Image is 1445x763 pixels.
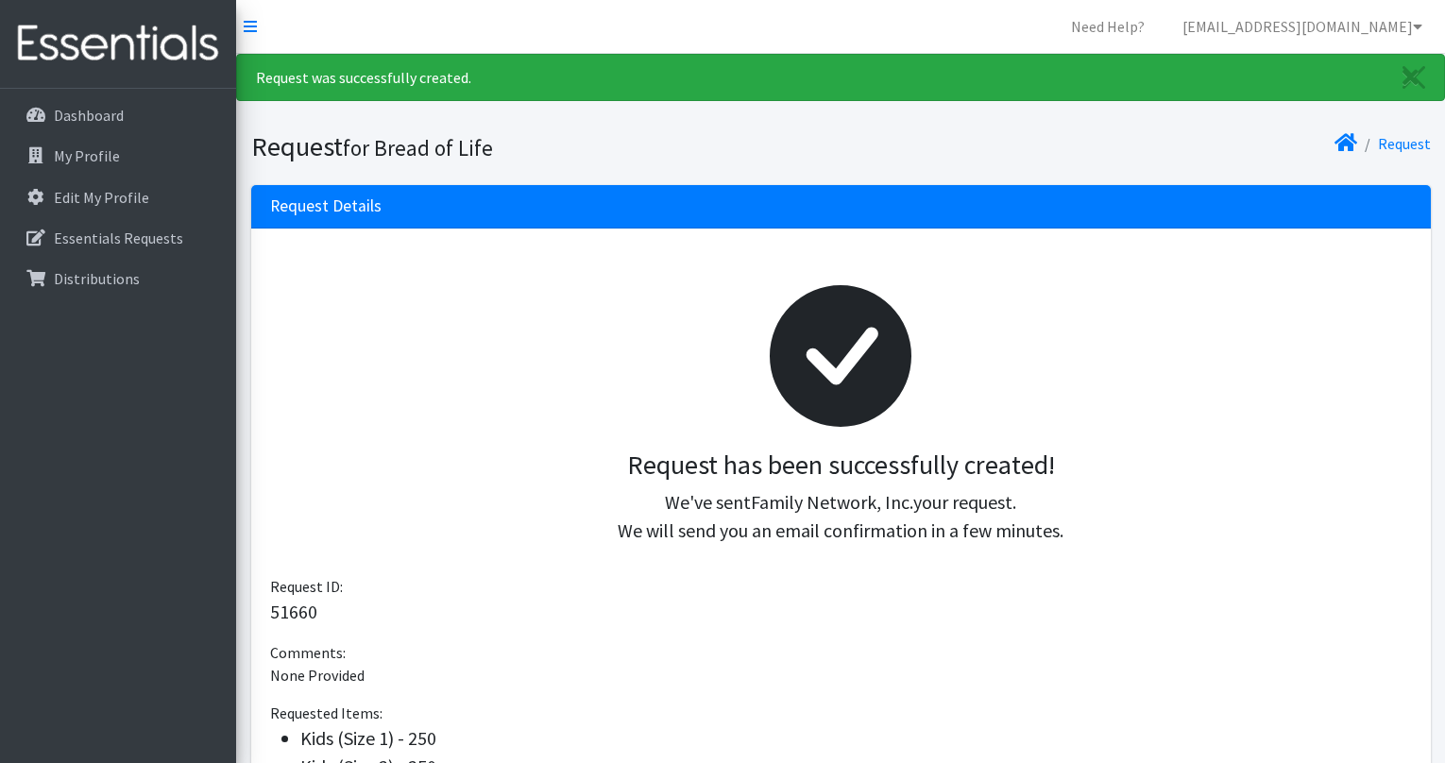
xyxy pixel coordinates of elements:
a: Dashboard [8,96,229,134]
p: My Profile [54,146,120,165]
p: We've sent your request. We will send you an email confirmation in a few minutes. [285,488,1397,545]
a: Close [1384,55,1444,100]
p: Dashboard [54,106,124,125]
p: Essentials Requests [54,229,183,247]
small: for Bread of Life [343,134,493,161]
div: Request was successfully created. [236,54,1445,101]
p: 51660 [270,598,1412,626]
span: Requested Items: [270,704,382,722]
li: Kids (Size 1) - 250 [300,724,1412,753]
h1: Request [251,130,834,163]
p: Edit My Profile [54,188,149,207]
span: Comments: [270,643,346,662]
p: Distributions [54,269,140,288]
h3: Request Details [270,196,382,216]
a: Essentials Requests [8,219,229,257]
a: Edit My Profile [8,178,229,216]
a: Distributions [8,260,229,297]
img: HumanEssentials [8,12,229,76]
span: Request ID: [270,577,343,596]
a: Need Help? [1056,8,1160,45]
a: My Profile [8,137,229,175]
span: Family Network, Inc. [751,490,913,514]
a: Request [1378,134,1431,153]
h3: Request has been successfully created! [285,449,1397,482]
span: None Provided [270,666,365,685]
a: [EMAIL_ADDRESS][DOMAIN_NAME] [1167,8,1437,45]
